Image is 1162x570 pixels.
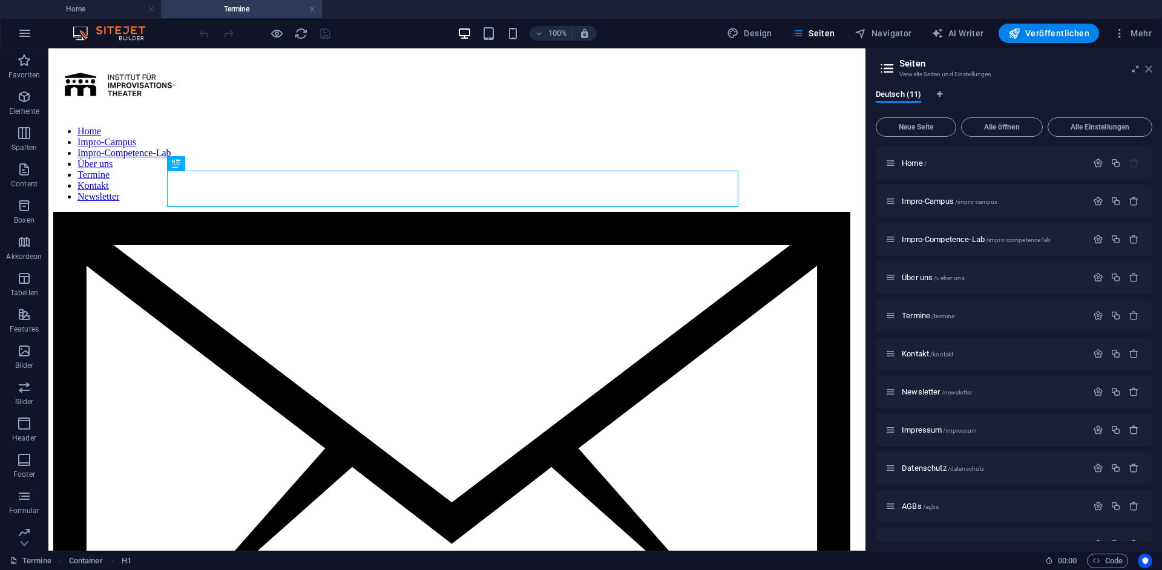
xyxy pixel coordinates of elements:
div: Impro-Competence-Lab/impro-competence-lab [898,235,1087,243]
div: Entfernen [1129,272,1139,283]
div: Home/ [898,159,1087,167]
p: Formular [9,506,40,516]
div: Duplizieren [1111,272,1121,283]
h2: Seiten [899,58,1152,69]
span: Klick, um Seite zu öffnen [902,387,972,396]
div: Duplizieren [1111,387,1121,397]
div: Datenschutz/datenschutz [898,464,1087,472]
span: Mehr [1114,27,1152,39]
div: Duplizieren [1111,501,1121,511]
button: reload [294,26,308,41]
button: Design [722,24,777,43]
div: Duplizieren [1111,196,1121,206]
a: Klick, um Auswahl aufzuheben. Doppelklick öffnet Seitenverwaltung [10,554,51,568]
span: Klick, um Seite zu öffnen [902,425,977,434]
span: Klick, um Seite zu öffnen [902,197,997,206]
h3: Verwalte Seiten und Einstellungen [899,69,1128,80]
span: Alle Einstellungen [1053,123,1147,131]
span: Impro-Competence-Lab [902,235,1051,244]
div: Duplizieren [1111,310,1121,321]
button: Seiten [787,24,840,43]
div: Duplizieren [1111,539,1121,549]
nav: breadcrumb [69,554,131,568]
div: Über uns/ueber-uns [898,274,1087,281]
span: Klick, um Seite zu öffnen [902,311,954,320]
span: /datenschutz [948,465,985,472]
span: Veröffentlichen [1008,27,1089,39]
div: Entfernen [1129,387,1139,397]
div: Kontakt/kontakt [898,350,1087,358]
div: Entfernen [1129,196,1139,206]
div: AGBs/agbs [898,502,1087,510]
button: Navigator [850,24,917,43]
p: Content [11,179,38,189]
div: Sprachen-Tabs [876,90,1152,113]
span: 00 00 [1058,554,1077,568]
p: Header [12,433,36,443]
button: AI Writer [927,24,989,43]
div: Einstellungen [1093,501,1103,511]
span: Klick, um Seite zu öffnen [902,502,939,511]
h6: Session-Zeit [1045,554,1077,568]
span: Klick, um Seite zu öffnen [902,273,965,282]
p: Footer [13,470,35,479]
span: / [924,160,927,167]
img: Editor Logo [70,26,160,41]
div: Einstellungen [1093,387,1103,397]
span: AI Writer [931,27,984,39]
div: Entfernen [1129,349,1139,359]
p: Spalten [11,143,37,152]
button: Klicke hier, um den Vorschau-Modus zu verlassen [269,26,284,41]
div: Duplizieren [1111,234,1121,244]
div: Duplizieren [1111,349,1121,359]
span: /termine [931,313,954,319]
button: Mehr [1109,24,1157,43]
div: Entfernen [1129,234,1139,244]
button: Alle Einstellungen [1048,117,1152,137]
div: Einstellungen [1093,425,1103,435]
span: /agbs [923,503,939,510]
button: Neue Seite [876,117,956,137]
h6: 100% [548,26,567,41]
div: Newsletter/newsletter [898,388,1087,396]
div: Einstellungen [1093,310,1103,321]
div: Impressum/impressum [898,426,1087,434]
div: Duplizieren [1111,463,1121,473]
i: Bei Größenänderung Zoomstufe automatisch an das gewählte Gerät anpassen. [579,28,590,39]
span: Klick, um Seite zu öffnen [902,349,953,358]
span: Seiten [792,27,835,39]
p: Tabellen [10,288,38,298]
span: Navigator [855,27,912,39]
span: /kontakt [930,351,953,358]
span: Deutsch (11) [876,87,921,104]
span: /impressum [943,427,976,434]
button: Veröffentlichen [999,24,1099,43]
span: Klick, um Seite zu öffnen [902,464,984,473]
span: Alle öffnen [967,123,1037,131]
span: Neue Seite [881,123,951,131]
button: 100% [530,26,573,41]
div: Duplizieren [1111,158,1121,168]
span: /ueber-uns [934,275,964,281]
i: Seite neu laden [294,27,308,41]
div: Einstellungen [1093,234,1103,244]
div: Einstellungen [1093,463,1103,473]
p: Elemente [9,106,40,116]
div: Einstellungen [1093,272,1103,283]
div: Impro-Campus/impro-campus [898,197,1087,205]
div: Entfernen [1129,310,1139,321]
div: Formulare [911,540,1087,548]
p: Akkordeon [6,252,42,261]
div: Entfernen [1129,425,1139,435]
div: Einstellungen [1093,539,1103,549]
p: Features [10,324,39,334]
div: Entfernen [1129,539,1139,549]
div: Duplizieren [1111,425,1121,435]
div: Entfernen [1129,501,1139,511]
div: Die Startseite kann nicht gelöscht werden [1129,158,1139,168]
p: Bilder [15,361,34,370]
span: Klick zum Auswählen. Doppelklick zum Bearbeiten [69,554,103,568]
div: Einstellungen [1093,349,1103,359]
p: Favoriten [8,70,40,80]
div: Einstellungen [1093,158,1103,168]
